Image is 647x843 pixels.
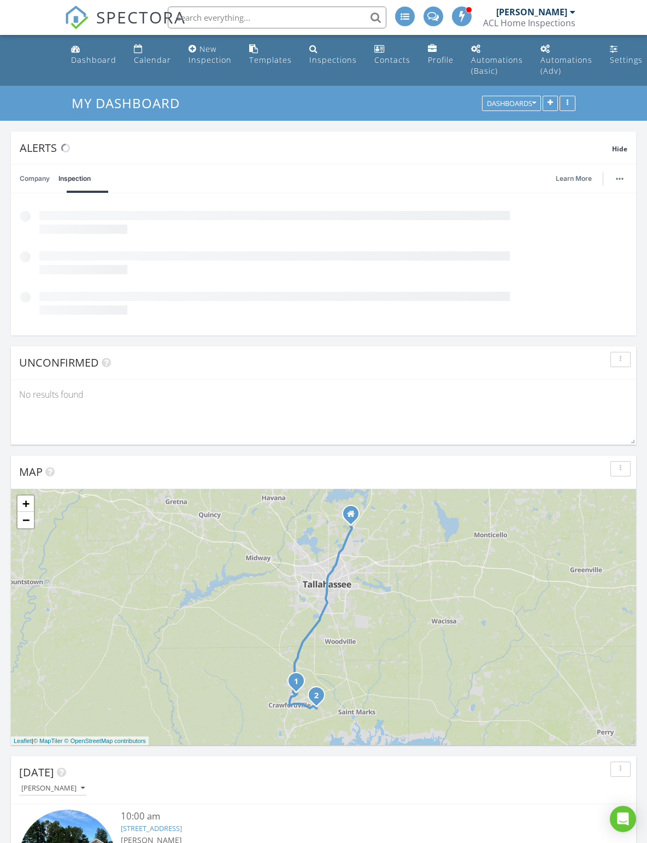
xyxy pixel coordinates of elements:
[471,55,523,76] div: Automations (Basic)
[130,39,175,70] a: Calendar
[67,39,121,70] a: Dashboard
[121,823,182,833] a: [STREET_ADDRESS]
[71,55,116,65] div: Dashboard
[189,44,232,65] div: New Inspection
[11,380,636,409] div: No results found
[21,785,85,792] div: [PERSON_NAME]
[184,39,236,70] a: New Inspection
[374,55,410,65] div: Contacts
[64,738,146,744] a: © OpenStreetMap contributors
[64,15,186,38] a: SPECTORA
[314,692,319,700] i: 2
[605,39,647,70] a: Settings
[20,164,50,193] a: Company
[20,140,612,155] div: Alerts
[249,55,292,65] div: Templates
[296,681,303,687] div: 2 Magpie Trail, Crawfordville, FL 32327
[467,39,527,81] a: Automations (Basic)
[245,39,296,70] a: Templates
[96,5,186,28] span: SPECTORA
[556,173,598,184] a: Learn More
[14,738,32,744] a: Leaflet
[351,514,357,520] div: 3425 Bannerman Rd, STE 105-110, Tallahassee Florida 32312
[294,678,298,686] i: 1
[19,355,99,370] span: Unconfirmed
[482,96,541,111] button: Dashboards
[17,512,34,528] a: Zoom out
[64,5,89,30] img: The Best Home Inspection Software - Spectora
[496,7,567,17] div: [PERSON_NAME]
[487,100,536,108] div: Dashboards
[616,178,624,180] img: ellipsis-632cfdd7c38ec3a7d453.svg
[134,55,171,65] div: Calendar
[612,144,627,154] span: Hide
[370,39,415,70] a: Contacts
[316,695,323,701] div: 27 Menomini St,, Crawfordville,, FL 32327
[428,55,454,65] div: Profile
[305,39,361,70] a: Inspections
[309,55,357,65] div: Inspections
[19,765,54,780] span: [DATE]
[72,94,189,112] a: My Dashboard
[19,464,43,479] span: Map
[121,810,578,823] div: 10:00 am
[168,7,386,28] input: Search everything...
[610,806,636,832] div: Open Intercom Messenger
[33,738,63,744] a: © MapTiler
[536,39,597,81] a: Automations (Advanced)
[540,55,592,76] div: Automations (Adv)
[19,781,87,796] button: [PERSON_NAME]
[11,736,149,746] div: |
[483,17,575,28] div: ACL Home Inspections
[424,39,458,70] a: Company Profile
[610,55,643,65] div: Settings
[17,496,34,512] a: Zoom in
[58,164,91,193] a: Inspection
